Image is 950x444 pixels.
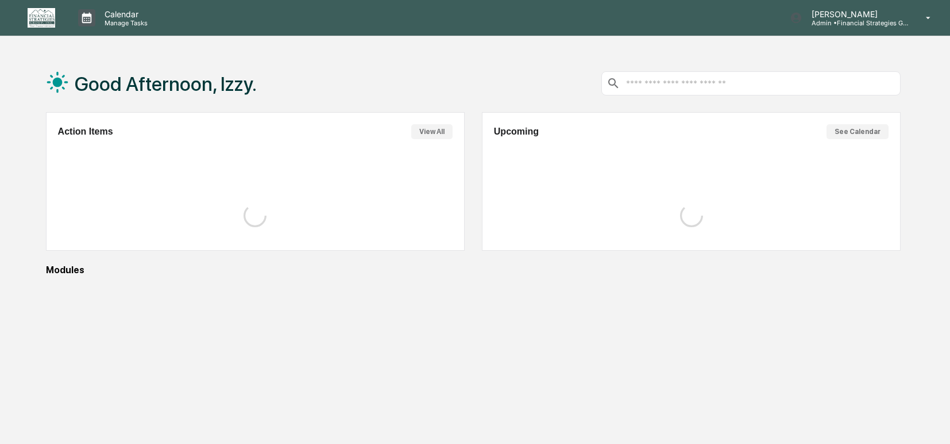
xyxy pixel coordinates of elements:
h1: Good Afternoon, Izzy. [75,72,257,95]
p: Manage Tasks [95,19,153,27]
p: Admin • Financial Strategies Group (FSG) [802,19,909,27]
h2: Action Items [58,127,113,137]
div: Modules [46,265,901,275]
button: View All [411,124,453,139]
img: logo [28,8,55,28]
p: [PERSON_NAME] [802,9,909,19]
p: Calendar [95,9,153,19]
button: See Calendar [827,124,889,139]
h2: Upcoming [494,127,539,137]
